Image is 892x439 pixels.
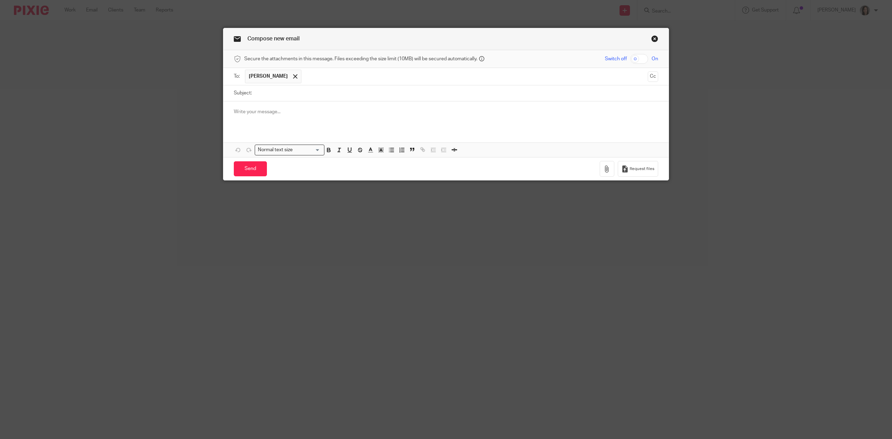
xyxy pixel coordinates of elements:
span: Secure the attachments in this message. Files exceeding the size limit (10MB) will be secured aut... [244,55,477,62]
input: Search for option [295,146,320,154]
div: Search for option [255,145,324,155]
span: On [652,55,658,62]
a: Close this dialog window [651,35,658,45]
label: Subject: [234,90,252,97]
label: To: [234,73,241,80]
input: Send [234,161,267,176]
span: Compose new email [247,36,300,41]
span: Normal text size [256,146,294,154]
span: Request files [630,166,654,172]
span: Switch off [605,55,627,62]
span: [PERSON_NAME] [249,73,288,80]
button: Cc [648,71,658,82]
button: Request files [618,161,658,177]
